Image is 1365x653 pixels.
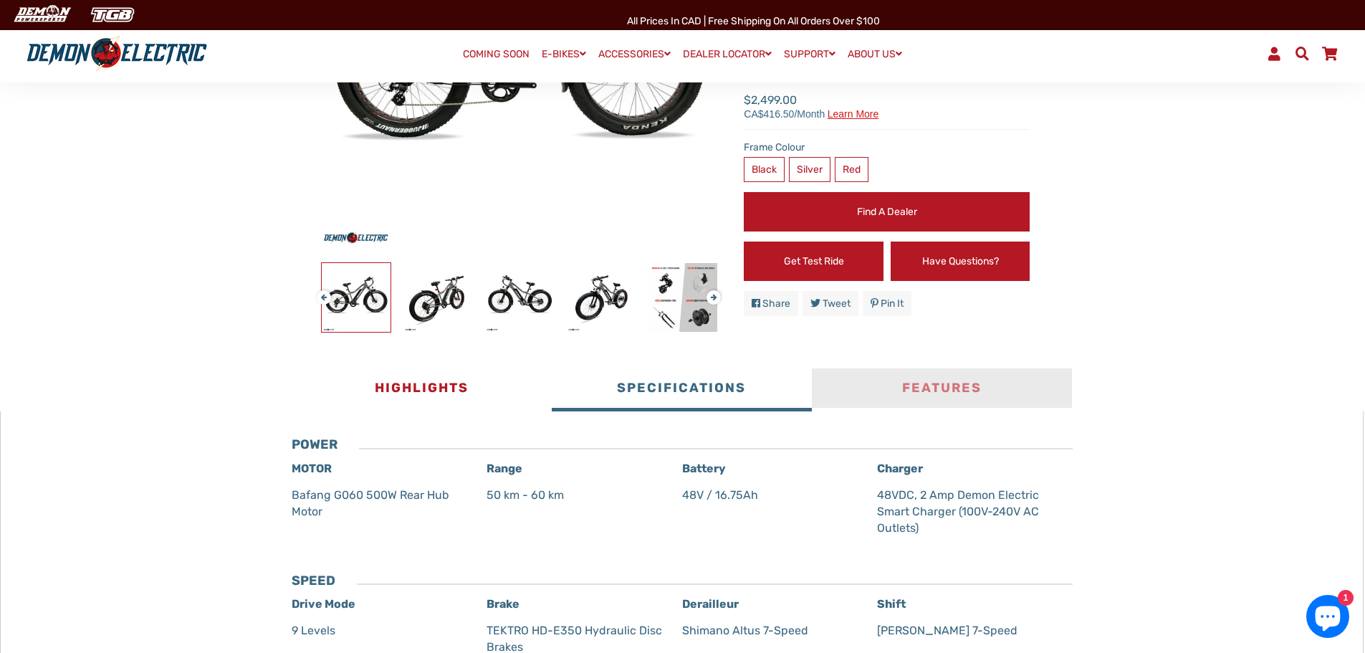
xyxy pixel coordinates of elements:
[487,487,666,503] p: 50 km - 60 km
[292,487,471,520] p: Bafang G060 500W Rear Hub Motor
[744,192,1030,232] a: Find a Dealer
[567,263,636,332] img: Thunderbolt SL Fat Tire eBike - Demon Electric
[744,242,883,281] a: Get Test Ride
[789,157,830,182] label: Silver
[877,597,906,611] strong: Shift
[744,157,785,182] label: Black
[292,622,471,639] p: 9 Levels
[292,437,337,453] h3: POWER
[877,622,1057,639] p: [PERSON_NAME] 7-Speed
[7,3,76,27] img: Demon Electric
[678,44,777,65] a: DEALER LOCATOR
[292,368,552,411] button: Highlights
[322,263,391,332] img: Thunderbolt SL Fat Tire eBike - Demon Electric
[891,242,1030,281] a: Have Questions?
[593,44,676,65] a: ACCESSORIES
[487,597,519,611] strong: Brake
[835,157,868,182] label: Red
[485,263,554,332] img: Thunderbolt SL Fat Tire eBike - Demon Electric
[812,368,1072,411] button: Features
[292,462,332,475] strong: MOTOR
[403,263,472,332] img: Thunderbolt SL Fat Tire eBike - Demon Electric
[682,622,862,639] p: Shimano Altus 7-Speed
[744,140,1030,155] label: Frame Colour
[487,462,522,475] strong: Range
[877,462,923,475] strong: Charger
[552,368,812,411] button: Specifications
[707,283,715,300] button: Next
[317,283,325,300] button: Previous
[21,35,212,72] img: Demon Electric logo
[843,44,907,65] a: ABOUT US
[648,263,717,332] img: Thunderbolt SL Fat Tire eBike - Demon Electric
[877,487,1057,553] p: 48VDC, 2 Amp Demon Electric Smart Charger (100V-240V AC Outlets)
[823,297,851,310] span: Tweet
[744,92,878,119] span: $2,499.00
[292,573,335,589] h3: SPEED
[682,487,862,503] p: 48V / 16.75Ah
[881,297,904,310] span: Pin it
[537,44,591,65] a: E-BIKES
[1302,595,1354,642] inbox-online-store-chat: Shopify online store chat
[627,15,880,27] span: All Prices in CAD | Free shipping on all orders over $100
[779,44,840,65] a: SUPPORT
[83,3,142,27] img: TGB Canada
[682,597,739,611] strong: Derailleur
[292,597,355,611] strong: Drive Mode
[458,44,535,65] a: COMING SOON
[762,297,790,310] span: Share
[682,462,726,475] strong: Battery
